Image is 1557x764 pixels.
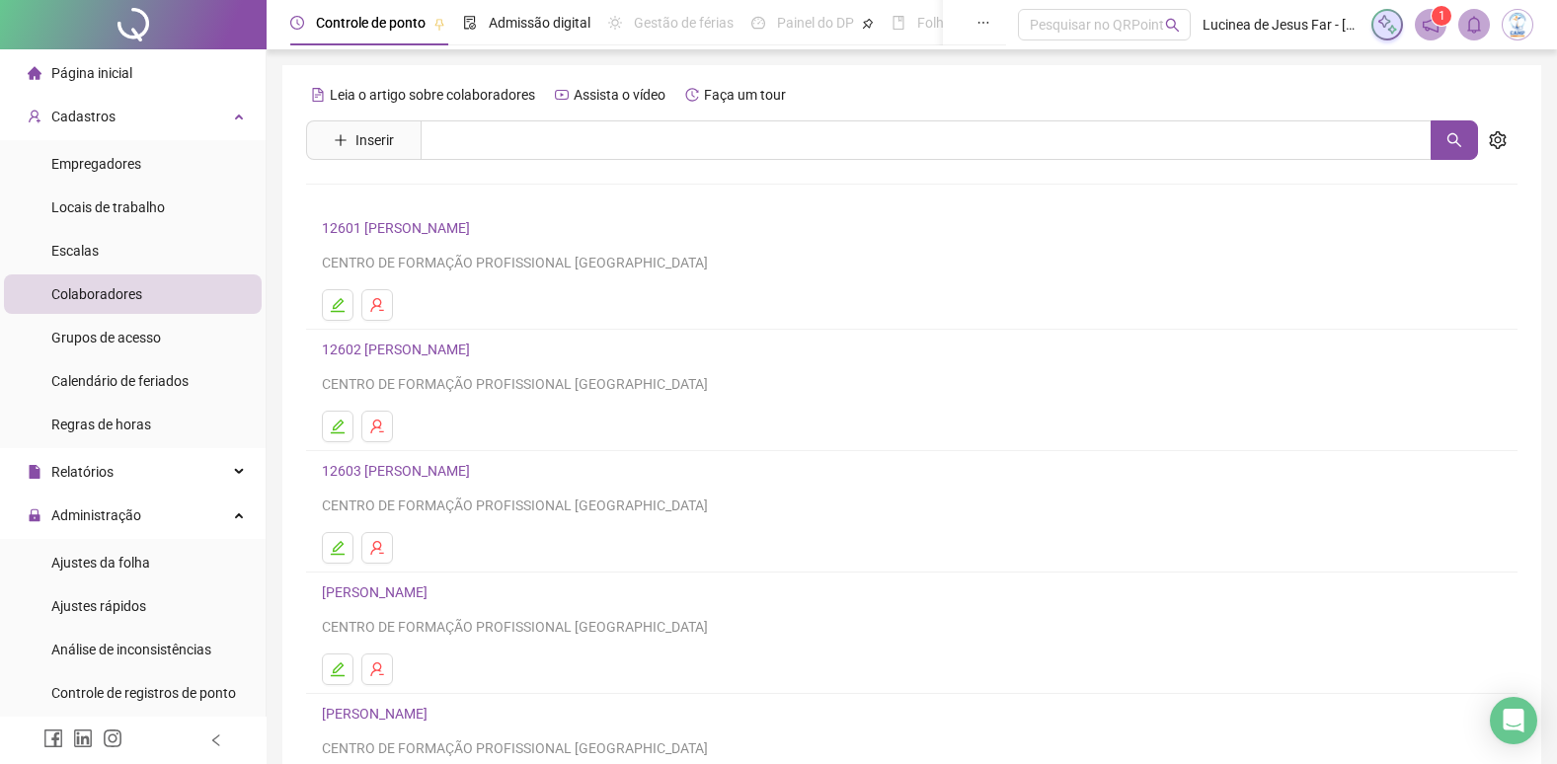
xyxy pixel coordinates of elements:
span: Ajustes rápidos [51,598,146,614]
span: edit [330,419,346,434]
span: Locais de trabalho [51,199,165,215]
span: user-add [28,110,41,123]
a: 12602 [PERSON_NAME] [322,342,476,357]
a: 12603 [PERSON_NAME] [322,463,476,479]
span: Grupos de acesso [51,330,161,345]
span: search [1165,18,1180,33]
span: edit [330,540,346,556]
span: notification [1422,16,1440,34]
div: CENTRO DE FORMAÇÃO PROFISSIONAL [GEOGRAPHIC_DATA] [322,373,1502,395]
span: Empregadores [51,156,141,172]
span: instagram [103,728,122,748]
span: plus [334,133,348,147]
span: Cadastros [51,109,116,124]
span: Relatórios [51,464,114,480]
span: Leia o artigo sobre colaboradores [330,87,535,103]
button: Inserir [318,124,410,156]
span: Painel do DP [777,15,854,31]
span: Escalas [51,243,99,259]
span: clock-circle [290,16,304,30]
span: left [209,733,223,747]
span: search [1446,132,1462,148]
span: pushpin [433,18,445,30]
span: lock [28,508,41,522]
span: file-done [463,16,477,30]
span: user-delete [369,661,385,677]
span: file-text [311,88,325,102]
span: user-delete [369,419,385,434]
span: Lucinea de Jesus Far - [GEOGRAPHIC_DATA] [1203,14,1360,36]
span: user-delete [369,297,385,313]
span: file [28,465,41,479]
span: history [685,88,699,102]
div: Open Intercom Messenger [1490,697,1537,744]
div: CENTRO DE FORMAÇÃO PROFISSIONAL [GEOGRAPHIC_DATA] [322,616,1502,638]
div: CENTRO DE FORMAÇÃO PROFISSIONAL [GEOGRAPHIC_DATA] [322,495,1502,516]
span: bell [1465,16,1483,34]
span: sun [608,16,622,30]
sup: 1 [1432,6,1451,26]
span: Gestão de férias [634,15,734,31]
span: Calendário de feriados [51,373,189,389]
span: Ajustes da folha [51,555,150,571]
span: home [28,66,41,80]
span: Faça um tour [704,87,786,103]
span: Folha de pagamento [917,15,1044,31]
span: pushpin [862,18,874,30]
span: Página inicial [51,65,132,81]
span: linkedin [73,728,93,748]
span: Assista o vídeo [574,87,665,103]
span: youtube [555,88,569,102]
span: user-delete [369,540,385,556]
a: [PERSON_NAME] [322,584,433,600]
span: Regras de horas [51,417,151,432]
span: Controle de registros de ponto [51,685,236,701]
div: CENTRO DE FORMAÇÃO PROFISSIONAL [GEOGRAPHIC_DATA] [322,737,1502,759]
span: Análise de inconsistências [51,642,211,657]
div: CENTRO DE FORMAÇÃO PROFISSIONAL [GEOGRAPHIC_DATA] [322,252,1502,273]
span: ellipsis [976,16,990,30]
span: edit [330,661,346,677]
span: Inserir [355,129,394,151]
span: Controle de ponto [316,15,426,31]
span: Colaboradores [51,286,142,302]
span: Administração [51,507,141,523]
span: 1 [1439,9,1445,23]
span: Admissão digital [489,15,590,31]
span: edit [330,297,346,313]
img: 83834 [1503,10,1532,39]
a: [PERSON_NAME] [322,706,433,722]
span: book [892,16,905,30]
span: setting [1489,131,1507,149]
span: facebook [43,728,63,748]
img: sparkle-icon.fc2bf0ac1784a2077858766a79e2daf3.svg [1376,14,1398,36]
a: 12601 [PERSON_NAME] [322,220,476,236]
span: dashboard [751,16,765,30]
